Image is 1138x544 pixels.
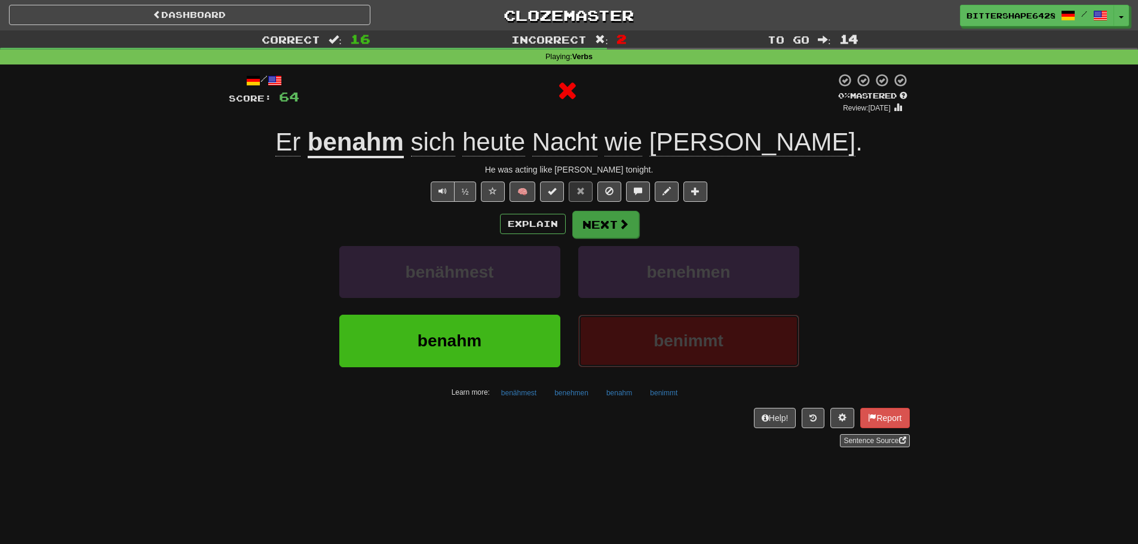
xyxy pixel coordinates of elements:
[339,315,560,367] button: benahm
[510,182,535,202] button: 🧠
[418,331,481,350] span: benahm
[308,128,404,158] u: benahm
[818,35,831,45] span: :
[967,10,1055,21] span: BitterShape6428
[452,388,490,397] small: Learn more:
[605,128,642,156] span: wie
[646,263,730,281] span: benehmen
[428,182,477,202] div: Text-to-speech controls
[275,128,300,156] span: Er
[836,91,910,102] div: Mastered
[768,33,809,45] span: To go
[339,246,560,298] button: benähmest
[329,35,342,45] span: :
[840,434,909,447] a: Sentence Source
[495,384,543,402] button: benähmest
[616,32,627,46] span: 2
[572,53,593,61] strong: Verbs
[838,91,850,100] span: 0 %
[548,384,595,402] button: benehmen
[431,182,455,202] button: Play sentence audio (ctl+space)
[9,5,370,25] a: Dashboard
[462,128,525,156] span: heute
[279,89,299,104] span: 64
[643,384,684,402] button: benimmt
[454,182,477,202] button: ½
[578,246,799,298] button: benehmen
[683,182,707,202] button: Add to collection (alt+a)
[411,128,456,156] span: sich
[802,408,824,428] button: Round history (alt+y)
[500,214,566,234] button: Explain
[843,104,891,112] small: Review: [DATE]
[404,128,863,156] span: .
[754,408,796,428] button: Help!
[960,5,1114,26] a: BitterShape6428 /
[839,32,858,46] span: 14
[649,128,855,156] span: [PERSON_NAME]
[229,93,272,103] span: Score:
[540,182,564,202] button: Set this sentence to 100% Mastered (alt+m)
[572,211,639,238] button: Next
[597,182,621,202] button: Ignore sentence (alt+i)
[262,33,320,45] span: Correct
[569,182,593,202] button: Reset to 0% Mastered (alt+r)
[1081,10,1087,18] span: /
[532,128,598,156] span: Nacht
[406,263,494,281] span: benähmest
[595,35,608,45] span: :
[860,408,909,428] button: Report
[229,164,910,176] div: He was acting like [PERSON_NAME] tonight.
[600,384,639,402] button: benahm
[578,315,799,367] button: benimmt
[626,182,650,202] button: Discuss sentence (alt+u)
[229,73,299,88] div: /
[655,182,679,202] button: Edit sentence (alt+d)
[511,33,587,45] span: Incorrect
[350,32,370,46] span: 16
[388,5,750,26] a: Clozemaster
[481,182,505,202] button: Favorite sentence (alt+f)
[654,331,723,350] span: benimmt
